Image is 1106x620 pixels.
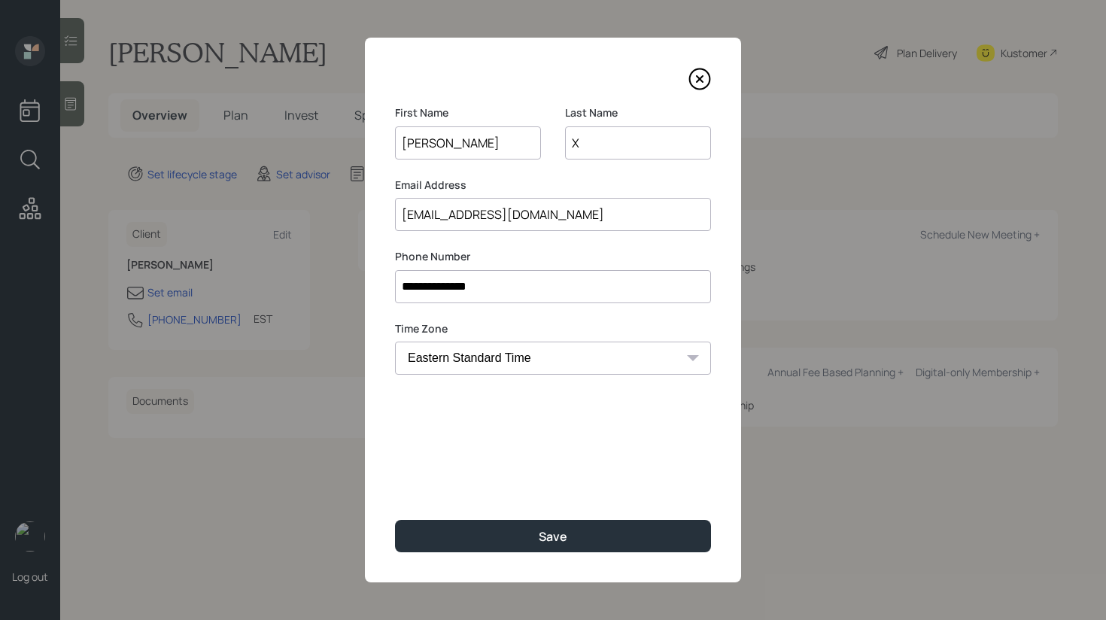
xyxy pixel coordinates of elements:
label: First Name [395,105,541,120]
label: Time Zone [395,321,711,336]
div: Save [539,528,567,545]
label: Email Address [395,178,711,193]
label: Phone Number [395,249,711,264]
button: Save [395,520,711,552]
label: Last Name [565,105,711,120]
